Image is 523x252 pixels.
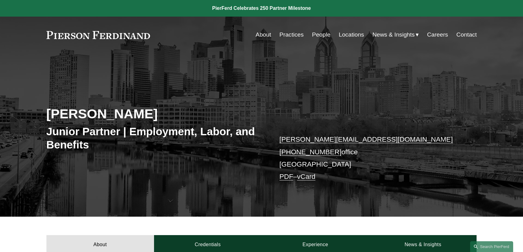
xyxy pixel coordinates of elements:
[279,29,304,41] a: Practices
[46,125,262,152] h3: Junior Partner | Employment, Labor, and Benefits
[372,30,415,40] span: News & Insights
[372,29,419,41] a: folder dropdown
[279,173,293,180] a: PDF
[456,29,477,41] a: Contact
[470,241,513,252] a: Search this site
[256,29,271,41] a: About
[427,29,448,41] a: Careers
[297,173,315,180] a: vCard
[312,29,331,41] a: People
[339,29,364,41] a: Locations
[279,148,342,156] a: [PHONE_NUMBER]
[46,106,262,122] h2: [PERSON_NAME]
[279,136,453,143] a: [PERSON_NAME][EMAIL_ADDRESS][DOMAIN_NAME]
[279,133,459,183] p: office [GEOGRAPHIC_DATA] –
